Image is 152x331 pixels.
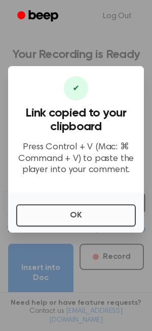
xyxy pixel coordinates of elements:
a: Beep [10,7,67,26]
p: Press Control + V (Mac: ⌘ Command + V) to paste the player into your comment. [16,142,136,176]
div: ✔ [64,76,88,100]
a: Log Out [93,4,142,28]
button: OK [16,204,136,227]
h3: Link copied to your clipboard [16,106,136,134]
